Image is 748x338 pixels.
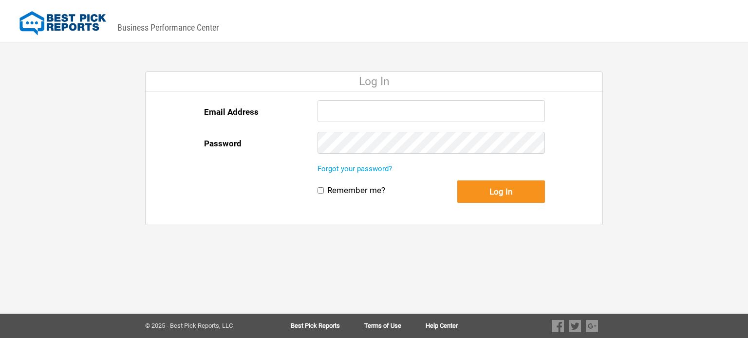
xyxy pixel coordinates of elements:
[318,164,392,173] a: Forgot your password?
[146,72,602,91] div: Log In
[204,132,242,155] label: Password
[457,180,545,203] button: Log In
[204,100,259,124] label: Email Address
[426,322,458,329] a: Help Center
[364,322,426,329] a: Terms of Use
[145,322,260,329] div: © 2025 - Best Pick Reports, LLC
[291,322,364,329] a: Best Pick Reports
[19,11,106,36] img: Best Pick Reports Logo
[327,185,385,196] label: Remember me?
